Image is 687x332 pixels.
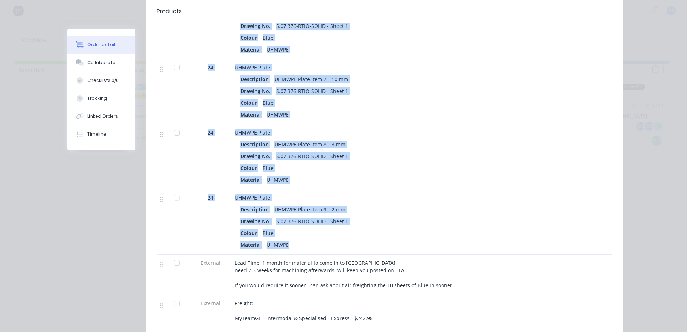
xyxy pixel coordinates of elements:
[264,175,292,185] div: UHMWPE
[235,64,270,71] span: UHMWPE Plate
[67,54,135,72] button: Collaborate
[87,95,107,102] div: Tracking
[273,86,351,96] div: S.07.376-RTIO-SOLID - Sheet 1
[192,299,229,307] span: External
[272,139,348,150] div: UHMWPE Plate Item 8 – 3 mm
[260,228,276,238] div: Blue
[192,259,229,267] span: External
[67,107,135,125] button: Linked Orders
[157,7,182,16] div: Products
[67,89,135,107] button: Tracking
[87,113,118,119] div: Linked Orders
[273,21,351,31] div: S.07.376-RTIO-SOLID - Sheet 1
[87,41,118,48] div: Order details
[240,86,273,96] div: Drawing No.
[87,77,119,84] div: Checklists 0/0
[240,139,272,150] div: Description
[208,194,213,201] span: 24
[240,21,273,31] div: Drawing No.
[67,125,135,143] button: Timeline
[87,59,116,66] div: Collaborate
[240,33,260,43] div: Colour
[273,216,351,226] div: S.07.376-RTIO-SOLID - Sheet 1
[240,163,260,173] div: Colour
[272,74,351,84] div: UHMWPE Plate Item 7 – 10 mm
[87,131,106,137] div: Timeline
[235,300,373,322] span: Freight: MyTeamGE - Intermodal & Specialised - Express - $242.98
[240,228,260,238] div: Colour
[235,129,270,136] span: UHMWPE Plate
[240,240,264,250] div: Material
[260,33,276,43] div: Blue
[240,74,272,84] div: Description
[235,259,454,289] span: Lead Time: 1 month for material to come in to [GEOGRAPHIC_DATA]. need 2-3 weeks for machining aft...
[240,204,272,215] div: Description
[260,163,276,173] div: Blue
[260,98,276,108] div: Blue
[264,44,292,55] div: UHMWPE
[240,44,264,55] div: Material
[235,194,270,201] span: UHMWPE Plate
[240,175,264,185] div: Material
[264,109,292,120] div: UHMWPE
[208,64,213,71] span: 24
[208,129,213,136] span: 24
[240,109,264,120] div: Material
[67,72,135,89] button: Checklists 0/0
[240,98,260,108] div: Colour
[264,240,292,250] div: UHMWPE
[273,151,351,161] div: S.07.376-RTIO-SOLID - Sheet 1
[272,204,348,215] div: UHMWPE Plate Item 9 – 2 mm
[67,36,135,54] button: Order details
[240,151,273,161] div: Drawing No.
[240,216,273,226] div: Drawing No.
